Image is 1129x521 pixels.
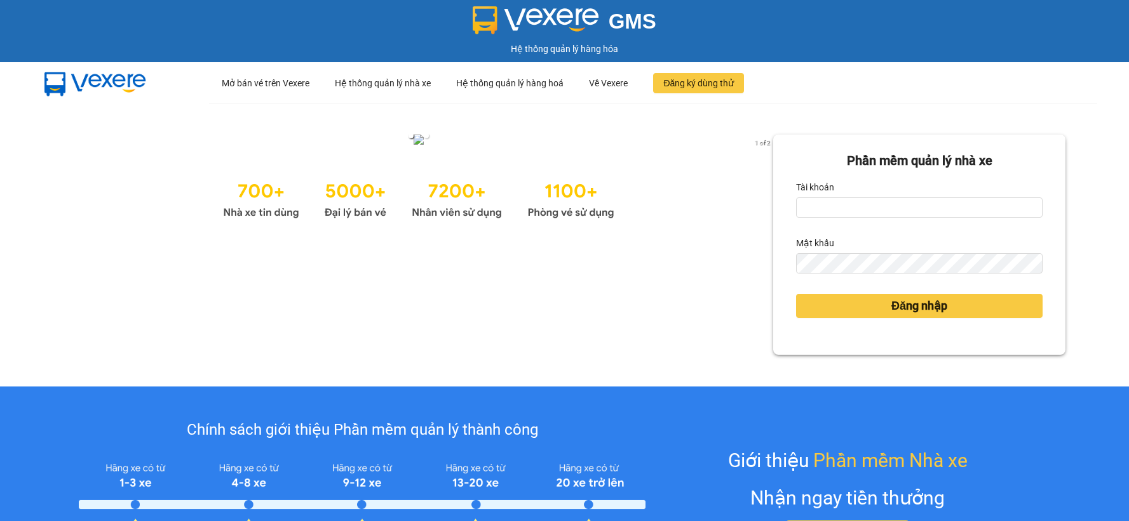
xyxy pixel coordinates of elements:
[796,233,834,253] label: Mật khẩu
[755,135,773,148] button: next slide / item
[891,297,947,315] span: Đăng nhập
[728,445,968,475] div: Giới thiệu
[223,174,614,222] img: Statistics.png
[335,63,431,103] div: Hệ thống quản lý nhà xe
[796,177,834,197] label: Tài khoản
[79,418,645,442] div: Chính sách giới thiệu Phần mềm quản lý thành công
[589,63,628,103] div: Về Vexere
[663,76,734,90] span: Đăng ký dùng thử
[456,63,564,103] div: Hệ thống quản lý hàng hoá
[409,133,414,138] li: slide item 1
[653,73,744,93] button: Đăng ký dùng thử
[424,133,429,138] li: slide item 2
[3,42,1126,56] div: Hệ thống quản lý hàng hóa
[796,253,1043,274] input: Mật khẩu
[813,445,968,475] span: Phần mềm Nhà xe
[796,197,1043,218] input: Tài khoản
[750,483,945,513] div: Nhận ngay tiền thưởng
[609,10,656,33] span: GMS
[796,151,1043,171] div: Phần mềm quản lý nhà xe
[222,63,309,103] div: Mở bán vé trên Vexere
[64,135,81,148] button: previous slide / item
[473,19,656,29] a: GMS
[32,62,159,104] img: mbUUG5Q.png
[751,135,773,151] p: 1 of 2
[473,6,598,34] img: logo 2
[796,294,1043,318] button: Đăng nhập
